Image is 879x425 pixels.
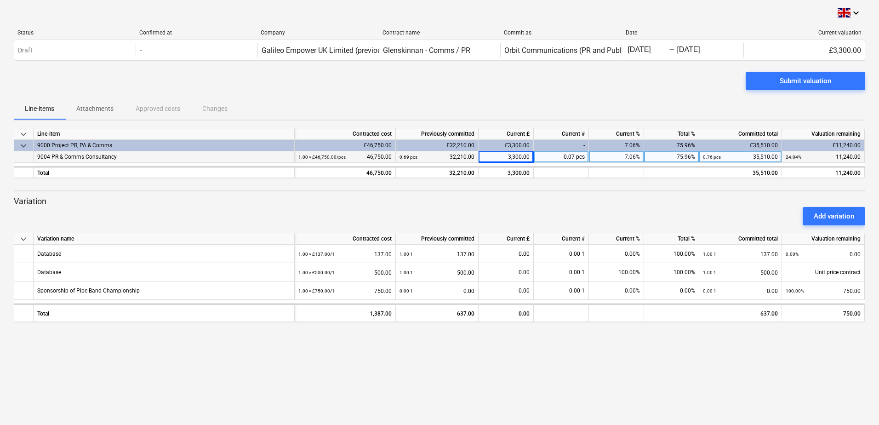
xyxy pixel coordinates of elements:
[37,245,61,263] div: Database
[504,29,618,36] div: Commit as
[34,167,295,178] div: Total
[786,252,799,257] small: 0.00%
[782,140,865,151] div: £11,240.00
[644,233,699,245] div: Total %
[850,7,862,18] i: keyboard_arrow_down
[400,155,417,160] small: 0.69 pcs
[786,281,861,300] div: 750.00
[747,29,862,36] div: Current valuation
[626,44,669,57] input: Start Date
[37,281,140,299] div: Sponsorship of Pipe Band Championship
[644,151,699,163] div: 75.96%
[782,128,865,140] div: Valuation remaining
[400,270,413,275] small: 1.00 1
[140,46,142,55] div: -
[589,140,644,151] div: 7.06%
[626,29,740,36] div: Date
[14,196,865,207] p: Variation
[743,43,865,57] div: £3,300.00
[482,263,530,281] div: 0.00
[482,245,530,263] div: 0.00
[17,29,132,36] div: Status
[298,151,392,163] div: 46,750.00
[479,151,534,163] div: 3,300.00
[644,140,699,151] div: 75.96%
[261,29,375,36] div: Company
[699,128,782,140] div: Committed total
[699,140,782,151] div: £35,510.00
[699,304,782,322] div: 637.00
[298,155,346,160] small: 1.00 × £46,750.00 / pcs
[396,304,479,322] div: 637.00
[780,75,831,87] div: Submit valuation
[37,263,61,281] div: Database
[589,128,644,140] div: Current %
[589,281,644,300] div: 0.00%
[534,140,589,151] div: -
[37,151,291,163] div: 9004 PR & Comms Consultancy
[534,281,589,300] div: 0.00 1
[400,252,413,257] small: 1.00 1
[644,245,699,263] div: 100.00%
[383,46,470,55] div: Glenskinnan - Comms / PR
[703,288,716,293] small: 0.00 1
[669,47,675,53] div: -
[703,245,778,264] div: 137.00
[675,44,718,57] input: End Date
[400,281,474,300] div: 0.00
[803,207,865,225] button: Add variation
[703,252,716,257] small: 1.00 1
[479,128,534,140] div: Current £
[782,233,865,245] div: Valuation remaining
[479,233,534,245] div: Current £
[295,140,396,151] div: £46,750.00
[298,288,335,293] small: 1.00 × £750.00 / 1
[34,233,295,245] div: Variation name
[18,234,29,245] span: keyboard_arrow_down
[37,140,291,151] div: 9000 Project PR, PA & Comms
[298,245,392,264] div: 137.00
[396,140,479,151] div: £32,210.00
[589,245,644,263] div: 0.00%
[782,304,865,322] div: 750.00
[298,252,335,257] small: 1.00 × £137.00 / 1
[18,46,33,55] p: Draft
[589,151,644,163] div: 7.06%
[295,128,396,140] div: Contracted cost
[589,263,644,281] div: 100.00%
[400,288,413,293] small: 0.00 1
[396,128,479,140] div: Previously committed
[479,140,534,151] div: £3,300.00
[644,263,699,281] div: 100.00%
[479,304,534,322] div: 0.00
[534,233,589,245] div: Current #
[703,270,716,275] small: 1.00 1
[34,304,295,322] div: Total
[782,263,865,281] div: Unit price contract
[699,233,782,245] div: Committed total
[786,288,804,293] small: 100.00%
[400,263,474,282] div: 500.00
[786,245,861,264] div: 0.00
[786,155,801,160] small: 24.04%
[644,281,699,300] div: 0.00%
[25,104,54,114] p: Line-items
[479,167,534,178] div: 3,300.00
[298,263,392,282] div: 500.00
[482,281,530,300] div: 0.00
[703,151,778,163] div: 35,510.00
[34,128,295,140] div: Line-item
[534,128,589,140] div: Current #
[644,128,699,140] div: Total %
[703,155,721,160] small: 0.76 pcs
[262,46,467,55] div: Galileo Empower UK Limited (previously GGE Scotland Limited)
[396,233,479,245] div: Previously committed
[534,151,589,163] div: 0.07 pcs
[18,140,29,151] span: keyboard_arrow_down
[295,233,396,245] div: Contracted cost
[400,167,474,179] div: 32,210.00
[504,46,666,55] div: Orbit Communications (PR and Public Affairs) Ltd
[298,270,335,275] small: 1.00 × £500.00 / 1
[703,281,778,300] div: 0.00
[589,233,644,245] div: Current %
